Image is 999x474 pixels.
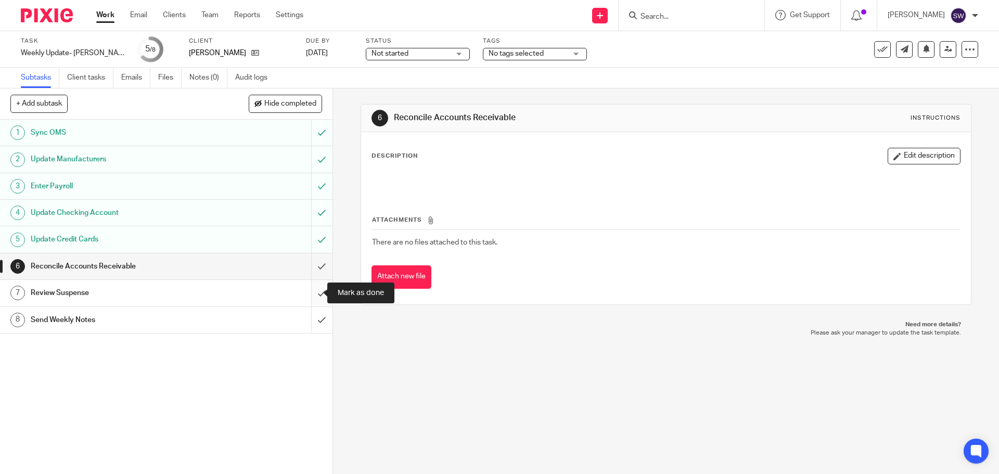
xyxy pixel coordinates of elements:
button: Edit description [888,148,960,164]
div: 8 [10,313,25,327]
span: Attachments [372,217,422,223]
label: Tags [483,37,587,45]
p: Description [372,152,418,160]
div: Weekly Update- [PERSON_NAME] [21,48,125,58]
a: Subtasks [21,68,59,88]
a: Clients [163,10,186,20]
h1: Reconcile Accounts Receivable [31,259,211,274]
span: Not started [372,50,408,57]
div: 5 [145,43,156,55]
div: Instructions [911,114,960,122]
label: Status [366,37,470,45]
a: Team [201,10,219,20]
h1: Reconcile Accounts Receivable [394,112,688,123]
div: 5 [10,233,25,247]
div: Weekly Update- Cantera-Moore [21,48,125,58]
div: 4 [10,206,25,220]
span: No tags selected [489,50,544,57]
a: Emails [121,68,150,88]
button: Hide completed [249,95,322,112]
a: Work [96,10,114,20]
p: Need more details? [371,321,960,329]
a: Notes (0) [189,68,227,88]
h1: Enter Payroll [31,178,211,194]
span: [DATE] [306,49,328,57]
label: Client [189,37,293,45]
span: There are no files attached to this task. [372,239,497,246]
div: 7 [10,286,25,300]
label: Task [21,37,125,45]
div: 1 [10,125,25,140]
a: Email [130,10,147,20]
div: 6 [372,110,388,126]
h1: Update Credit Cards [31,232,211,247]
img: Pixie [21,8,73,22]
div: 2 [10,152,25,167]
a: Files [158,68,182,88]
h1: Send Weekly Notes [31,312,211,328]
button: + Add subtask [10,95,68,112]
p: Please ask your manager to update the task template. [371,329,960,337]
p: [PERSON_NAME] [888,10,945,20]
img: svg%3E [950,7,967,24]
input: Search [639,12,733,22]
a: Client tasks [67,68,113,88]
span: Hide completed [264,100,316,108]
label: Due by [306,37,353,45]
h1: Review Suspense [31,285,211,301]
div: 6 [10,259,25,274]
a: Audit logs [235,68,275,88]
button: Attach new file [372,265,431,289]
h1: Sync OMS [31,125,211,140]
h1: Update Checking Account [31,205,211,221]
small: /8 [150,47,156,53]
div: 3 [10,179,25,194]
a: Reports [234,10,260,20]
p: [PERSON_NAME] [189,48,246,58]
a: Settings [276,10,303,20]
h1: Update Manufacturers [31,151,211,167]
span: Get Support [790,11,830,19]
